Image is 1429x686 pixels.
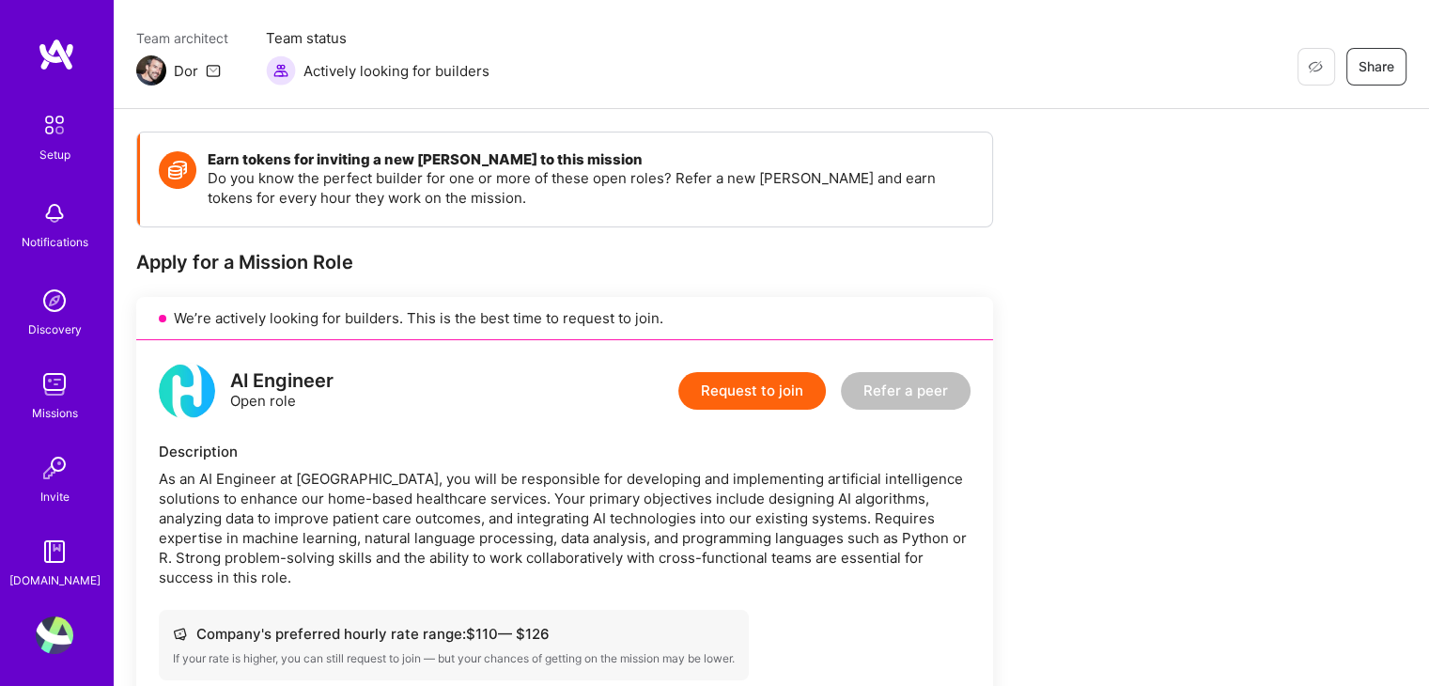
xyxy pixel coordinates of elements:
[159,363,215,419] img: logo
[841,372,971,410] button: Refer a peer
[1359,57,1394,76] span: Share
[230,371,334,391] div: AI Engineer
[9,570,101,590] div: [DOMAIN_NAME]
[136,28,228,48] span: Team architect
[206,63,221,78] i: icon Mail
[230,371,334,411] div: Open role
[266,28,489,48] span: Team status
[38,38,75,71] img: logo
[36,616,73,654] img: User Avatar
[173,624,735,644] div: Company's preferred hourly rate range: $ 110 — $ 126
[40,487,70,507] div: Invite
[173,651,735,666] div: If your rate is higher, you can still request to join — but your chances of getting on the missio...
[266,55,296,86] img: Actively looking for builders
[1346,48,1406,86] button: Share
[173,627,187,641] i: icon Cash
[35,105,74,145] img: setup
[159,442,971,461] div: Description
[678,372,826,410] button: Request to join
[208,151,973,168] h4: Earn tokens for inviting a new [PERSON_NAME] to this mission
[208,168,973,208] p: Do you know the perfect builder for one or more of these open roles? Refer a new [PERSON_NAME] an...
[36,282,73,320] img: discovery
[1308,59,1323,74] i: icon EyeClosed
[159,151,196,189] img: Token icon
[28,320,82,339] div: Discovery
[136,297,993,340] div: We’re actively looking for builders. This is the best time to request to join.
[31,616,78,654] a: User Avatar
[136,250,993,274] div: Apply for a Mission Role
[39,145,70,164] div: Setup
[159,469,971,587] div: As an AI Engineer at [GEOGRAPHIC_DATA], you will be responsible for developing and implementing a...
[22,232,88,252] div: Notifications
[32,403,78,423] div: Missions
[303,61,489,81] span: Actively looking for builders
[174,61,198,81] div: Dor
[36,533,73,570] img: guide book
[36,195,73,232] img: bell
[36,366,73,403] img: teamwork
[136,55,166,86] img: Team Architect
[36,449,73,487] img: Invite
